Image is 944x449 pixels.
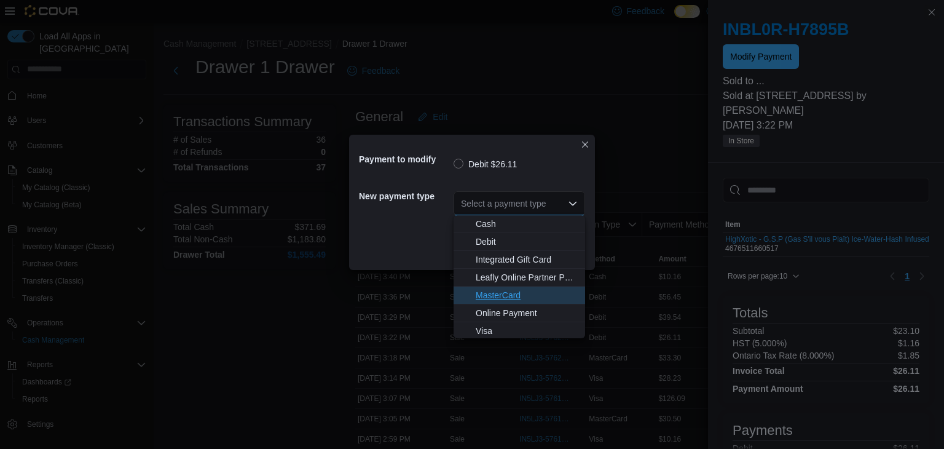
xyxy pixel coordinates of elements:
[454,233,585,251] button: Debit
[359,147,451,172] h5: Payment to modify
[476,325,578,337] span: Visa
[578,137,592,152] button: Closes this modal window
[454,215,585,233] button: Cash
[476,218,578,230] span: Cash
[476,271,578,284] span: Leafly Online Partner Payment
[454,251,585,269] button: Integrated Gift Card
[476,236,578,248] span: Debit
[476,253,578,266] span: Integrated Gift Card
[454,269,585,287] button: Leafly Online Partner Payment
[454,287,585,304] button: MasterCard
[454,322,585,340] button: Visa
[359,184,451,209] h5: New payment type
[568,199,578,209] button: Close list of options
[454,215,585,340] div: Choose from the following options
[454,304,585,322] button: Online Payment
[454,157,517,172] label: Debit $26.11
[476,307,578,319] span: Online Payment
[461,196,462,211] input: Accessible screen reader label
[476,289,578,301] span: MasterCard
